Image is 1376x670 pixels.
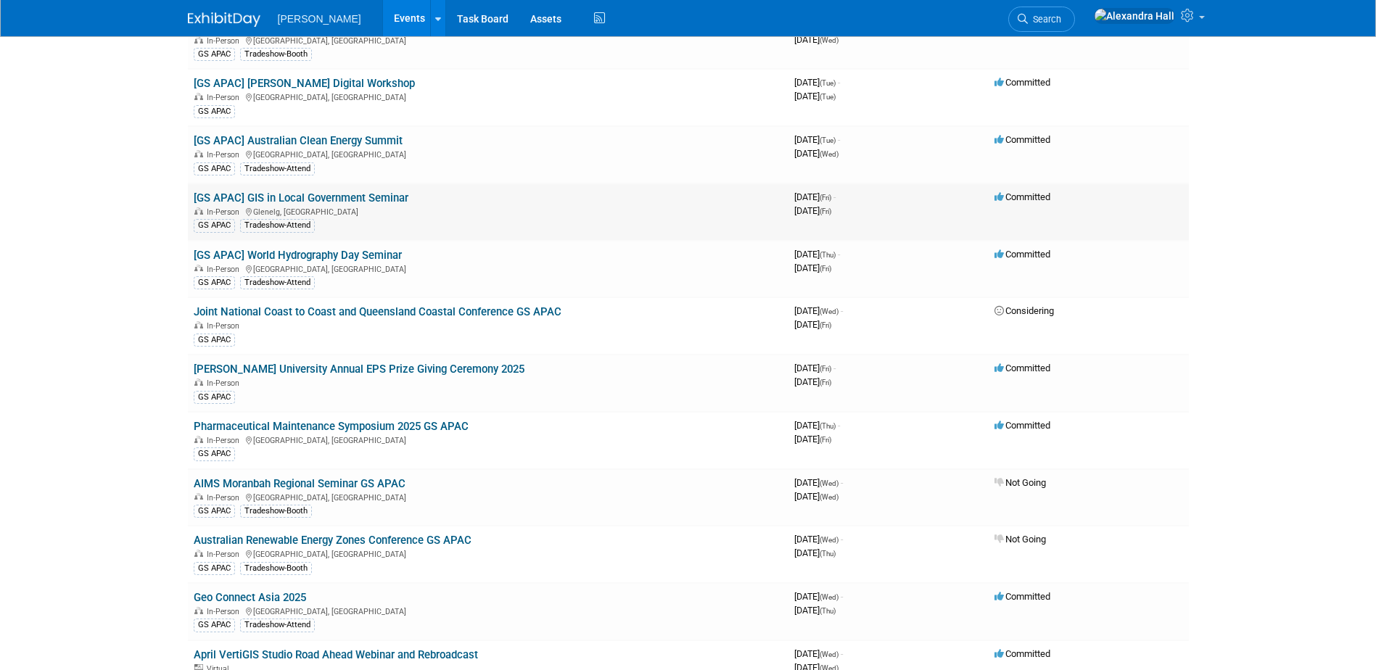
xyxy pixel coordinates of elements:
span: (Wed) [820,150,839,158]
span: Considering [994,305,1054,316]
span: (Wed) [820,536,839,544]
div: GS APAC [194,48,235,61]
img: In-Person Event [194,36,203,44]
div: Tradeshow-Booth [240,48,312,61]
a: [PERSON_NAME] University Annual EPS Prize Giving Ceremony 2025 [194,363,524,376]
a: Australian Renewable Energy Zones Conference GS APAC [194,534,471,547]
span: (Thu) [820,251,836,259]
div: Tradeshow-Attend [240,276,315,289]
div: [GEOGRAPHIC_DATA], [GEOGRAPHIC_DATA] [194,434,783,445]
span: (Fri) [820,194,831,202]
a: Geo Connect Asia 2025 [194,591,306,604]
span: (Tue) [820,136,836,144]
span: In-Person [207,550,244,559]
img: In-Person Event [194,550,203,557]
span: [DATE] [794,420,840,431]
div: [GEOGRAPHIC_DATA], [GEOGRAPHIC_DATA] [194,148,783,160]
div: Tradeshow-Attend [240,162,315,175]
a: Search [1008,7,1075,32]
span: In-Person [207,436,244,445]
div: GS APAC [194,105,235,118]
a: [GS APAC] GIS in Local Government Seminar [194,191,408,204]
div: [GEOGRAPHIC_DATA], [GEOGRAPHIC_DATA] [194,547,783,559]
span: Committed [994,420,1050,431]
span: (Wed) [820,650,839,658]
img: In-Person Event [194,150,203,157]
span: [DATE] [794,262,831,273]
span: In-Person [207,36,244,46]
img: In-Person Event [194,321,203,328]
span: - [841,648,843,659]
span: Committed [994,249,1050,260]
span: [DATE] [794,191,836,202]
div: GS APAC [194,334,235,347]
a: Pharmaceutical Maintenance Symposium 2025 GS APAC [194,420,469,433]
img: In-Person Event [194,207,203,215]
span: (Wed) [820,479,839,487]
span: (Fri) [820,265,831,273]
span: In-Person [207,493,244,502]
span: [DATE] [794,534,843,545]
div: GS APAC [194,619,235,632]
span: [DATE] [794,477,843,488]
span: (Fri) [820,321,831,329]
span: [DATE] [794,134,840,145]
div: GS APAC [194,562,235,575]
img: In-Person Event [194,93,203,100]
img: Alexandra Hall [1094,8,1175,24]
a: [GS APAC] Australian Clean Energy Summit [194,134,403,147]
span: [DATE] [794,547,836,558]
span: (Thu) [820,550,836,558]
div: GS APAC [194,219,235,232]
span: (Thu) [820,607,836,615]
span: - [841,477,843,488]
img: In-Person Event [194,493,203,500]
span: Committed [994,363,1050,373]
span: Committed [994,134,1050,145]
div: GS APAC [194,505,235,518]
span: In-Person [207,379,244,388]
div: Glenelg, [GEOGRAPHIC_DATA] [194,205,783,217]
div: [GEOGRAPHIC_DATA], [GEOGRAPHIC_DATA] [194,491,783,502]
span: - [841,305,843,316]
div: GS APAC [194,391,235,404]
a: AIMS Moranbah Regional Seminar GS APAC [194,477,405,490]
span: [DATE] [794,249,840,260]
span: [DATE] [794,305,843,316]
span: [DATE] [794,205,831,216]
span: [DATE] [794,648,843,659]
span: [DATE] [794,376,831,387]
span: (Tue) [820,79,836,87]
span: In-Person [207,207,244,217]
span: (Wed) [820,493,839,501]
span: [DATE] [794,591,843,602]
span: - [841,591,843,602]
div: Tradeshow-Attend [240,219,315,232]
span: (Fri) [820,207,831,215]
a: [GS APAC] World Hydrography Day Seminar [194,249,402,262]
img: In-Person Event [194,265,203,272]
img: ExhibitDay [188,12,260,27]
span: In-Person [207,607,244,616]
span: (Wed) [820,593,839,601]
span: [DATE] [794,77,840,88]
span: [DATE] [794,91,836,102]
img: In-Person Event [194,436,203,443]
span: Committed [994,591,1050,602]
span: [PERSON_NAME] [278,13,361,25]
span: Not Going [994,477,1046,488]
span: (Thu) [820,422,836,430]
span: - [841,534,843,545]
span: (Fri) [820,379,831,386]
span: In-Person [207,265,244,274]
span: Committed [994,648,1050,659]
span: Committed [994,77,1050,88]
img: In-Person Event [194,379,203,386]
span: - [838,134,840,145]
span: [DATE] [794,363,836,373]
span: - [838,249,840,260]
span: [DATE] [794,434,831,444]
img: In-Person Event [194,607,203,614]
span: - [833,191,836,202]
div: Tradeshow-Attend [240,619,315,632]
